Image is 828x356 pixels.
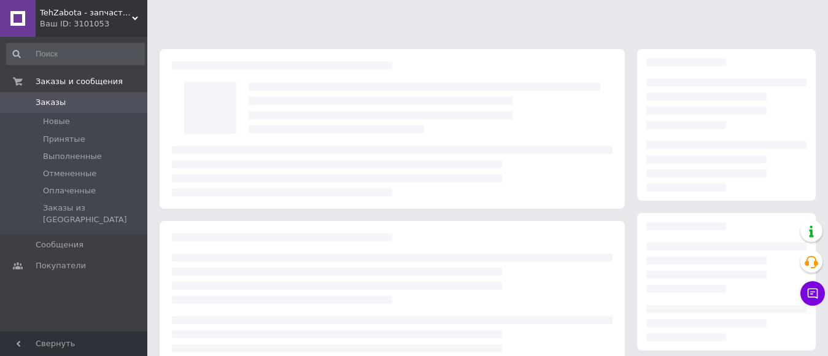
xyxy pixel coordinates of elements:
[800,281,825,306] button: Чат с покупателем
[36,260,86,271] span: Покупатели
[36,76,123,87] span: Заказы и сообщения
[6,43,145,65] input: Поиск
[40,18,147,29] div: Ваш ID: 3101053
[36,239,83,250] span: Сообщения
[40,7,132,18] span: TehZabota - запчасти и аксессуары для бытовой техники
[36,97,66,108] span: Заказы
[43,134,85,145] span: Принятые
[43,185,96,196] span: Оплаченные
[43,168,96,179] span: Отмененные
[43,151,102,162] span: Выполненные
[43,203,144,225] span: Заказы из [GEOGRAPHIC_DATA]
[43,116,70,127] span: Новые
